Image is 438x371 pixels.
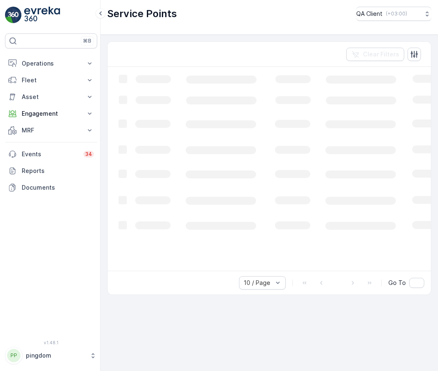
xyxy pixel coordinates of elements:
p: Events [22,150,78,158]
p: ⌘B [83,38,91,44]
p: Service Points [107,7,177,20]
button: Asset [5,89,97,105]
p: Clear Filters [363,50,399,58]
a: Events34 [5,146,97,163]
button: MRF [5,122,97,139]
p: ( +03:00 ) [386,10,407,17]
p: Engagement [22,109,81,118]
button: Clear Filters [346,48,404,61]
span: Go To [388,279,406,287]
button: Engagement [5,105,97,122]
a: Documents [5,179,97,196]
button: Fleet [5,72,97,89]
button: PPpingdom [5,347,97,364]
p: QA Client [356,10,383,18]
a: Reports [5,163,97,179]
p: MRF [22,126,81,135]
div: PP [7,349,20,362]
p: Operations [22,59,81,68]
p: pingdom [26,351,86,360]
button: Operations [5,55,97,72]
button: QA Client(+03:00) [356,7,431,21]
p: Asset [22,93,81,101]
span: v 1.48.1 [5,340,97,345]
img: logo_light-DOdMpM7g.png [24,7,60,23]
p: Documents [22,183,94,192]
p: Reports [22,167,94,175]
img: logo [5,7,22,23]
p: 34 [85,151,92,158]
p: Fleet [22,76,81,84]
